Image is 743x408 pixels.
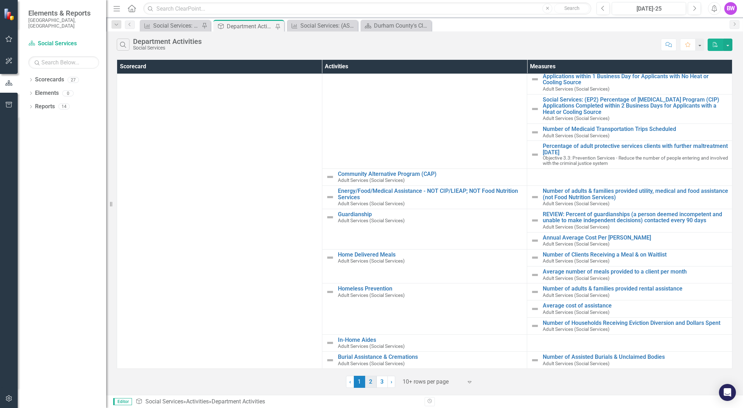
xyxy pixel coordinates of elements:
[28,40,99,48] a: Social Services
[349,378,351,385] span: ‹
[338,337,524,343] a: In-Home Aides
[531,236,539,245] img: Not Defined
[338,361,405,366] span: Adult Services (Social Services)
[531,305,539,313] img: Not Defined
[543,126,728,132] a: Number of Medicaid Transportation Trips Scheduled
[554,4,589,13] button: Search
[338,343,405,349] span: Adult Services (Social Services)
[338,211,524,218] a: Guardianship
[326,253,334,262] img: Not Defined
[338,171,524,177] a: Community Alternative Program (CAP)
[338,252,524,258] a: Home Delivered Meals
[531,128,539,137] img: Not Defined
[322,283,527,335] td: Double-Click to Edit Right Click for Context Menu
[322,186,527,209] td: Double-Click to Edit Right Click for Context Menu
[62,90,74,96] div: 0
[543,258,610,264] span: Adult Services (Social Services)
[531,216,539,225] img: Not Defined
[543,252,728,258] a: Number of Clients Receiving a Meal & on Waitlist
[527,283,732,300] td: Double-Click to Edit Right Click for Context Menu
[527,186,732,209] td: Double-Click to Edit Right Click for Context Menu
[543,275,610,281] span: Adult Services (Social Services)
[543,211,728,224] a: REVIEW: Percent of guardianships (a person deemed incompetent and unable to make independent deci...
[612,2,686,15] button: [DATE]-25
[322,334,527,351] td: Double-Click to Edit Right Click for Context Menu
[391,378,392,385] span: ›
[543,286,728,292] a: Number of adults & families provided rental assistance
[143,2,591,15] input: Search ClearPoint...
[326,173,334,181] img: Not Defined
[4,8,16,21] img: ClearPoint Strategy
[527,351,732,368] td: Double-Click to Edit Right Click for Context Menu
[531,322,539,330] img: Not Defined
[543,309,610,315] span: Adult Services (Social Services)
[614,5,684,13] div: [DATE]-25
[531,253,539,262] img: Not Defined
[289,21,356,30] a: Social Services: (AS1) Percentage of APS Evaluations Completed Involving Allegations of Abuse or ...
[543,67,728,86] a: Social Services: (EP1) Percentage of [MEDICAL_DATA] Program (CIP) Applications within 1 Business ...
[527,94,732,123] td: Double-Click to Edit Right Click for Context Menu
[354,376,365,388] span: 1
[527,300,732,317] td: Double-Click to Edit Right Click for Context Menu
[719,384,736,401] div: Open Intercom Messenger
[531,150,539,159] img: Not Defined
[543,86,610,92] span: Adult Services (Social Services)
[68,77,79,83] div: 27
[543,292,610,298] span: Adult Services (Social Services)
[35,76,64,84] a: Scorecards
[527,317,732,334] td: Double-Click to Edit Right Click for Context Menu
[338,218,405,223] span: Adult Services (Social Services)
[543,188,728,200] a: Number of adults & families provided utility, medical and food assistance (not Food Nutrition Ser...
[338,292,405,298] span: Adult Services (Social Services)
[186,398,209,405] a: Activities
[376,376,388,388] a: 3
[531,105,539,113] img: Not Defined
[136,398,419,406] div: » »
[326,193,334,201] img: Not Defined
[35,103,55,111] a: Reports
[212,398,265,405] div: Department Activities
[543,303,728,309] a: Average cost of assistance
[527,249,732,266] td: Double-Click to Edit Right Click for Context Menu
[527,266,732,283] td: Double-Click to Edit Right Click for Context Menu
[531,288,539,296] img: Not Defined
[35,89,59,97] a: Elements
[543,97,728,115] a: Social Services: (EP2) Percentage of [MEDICAL_DATA] Program (CIP) Applications Completed within 2...
[543,361,610,366] span: Adult Services (Social Services)
[531,271,539,279] img: Not Defined
[338,177,405,183] span: Adult Services (Social Services)
[543,354,728,360] a: Number of Assisted Burials & Unclaimed Bodies
[28,56,99,69] input: Search Below...
[58,104,70,110] div: 14
[338,286,524,292] a: Homeless Prevention
[527,232,732,249] td: Double-Click to Edit Right Click for Context Menu
[543,133,610,138] span: Adult Services (Social Services)
[338,188,524,200] a: Energy/Food/Medical Assistance - NOT CIP/LIEAP; NOT Food Nutrition Services
[326,213,334,222] img: Not Defined
[326,339,334,347] img: Not Defined
[322,209,527,249] td: Double-Click to Edit Right Click for Context Menu
[543,224,610,230] span: Adult Services (Social Services)
[338,201,405,206] span: Adult Services (Social Services)
[322,351,527,368] td: Double-Click to Edit Right Click for Context Menu
[326,356,334,364] img: Not Defined
[543,155,728,166] span: Objective 3.3: Prevention Services - Reduce the number of people entering and involved with the c...
[338,258,405,264] span: Adult Services (Social Services)
[322,168,527,185] td: Double-Click to Edit Right Click for Context Menu
[145,398,183,405] a: Social Services
[527,209,732,232] td: Double-Click to Edit Right Click for Context Menu
[365,376,376,388] a: 2
[543,235,728,241] a: Annual Average Cost Per [PERSON_NAME]
[133,38,202,45] div: Department Activities
[724,2,737,15] button: BW
[374,21,430,30] div: Durham County's ClearPoint Site - Performance Management
[564,5,580,11] span: Search
[543,269,728,275] a: Average number of meals provided to a client per month
[543,241,610,247] span: Adult Services (Social Services)
[543,115,610,121] span: Adult Services (Social Services)
[531,75,539,84] img: Not Defined
[133,45,202,51] div: Social Services
[543,143,728,155] a: Percentage of adult protective services clients with further maltreatment [DATE]
[338,354,524,360] a: Burial Assistance & Cremations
